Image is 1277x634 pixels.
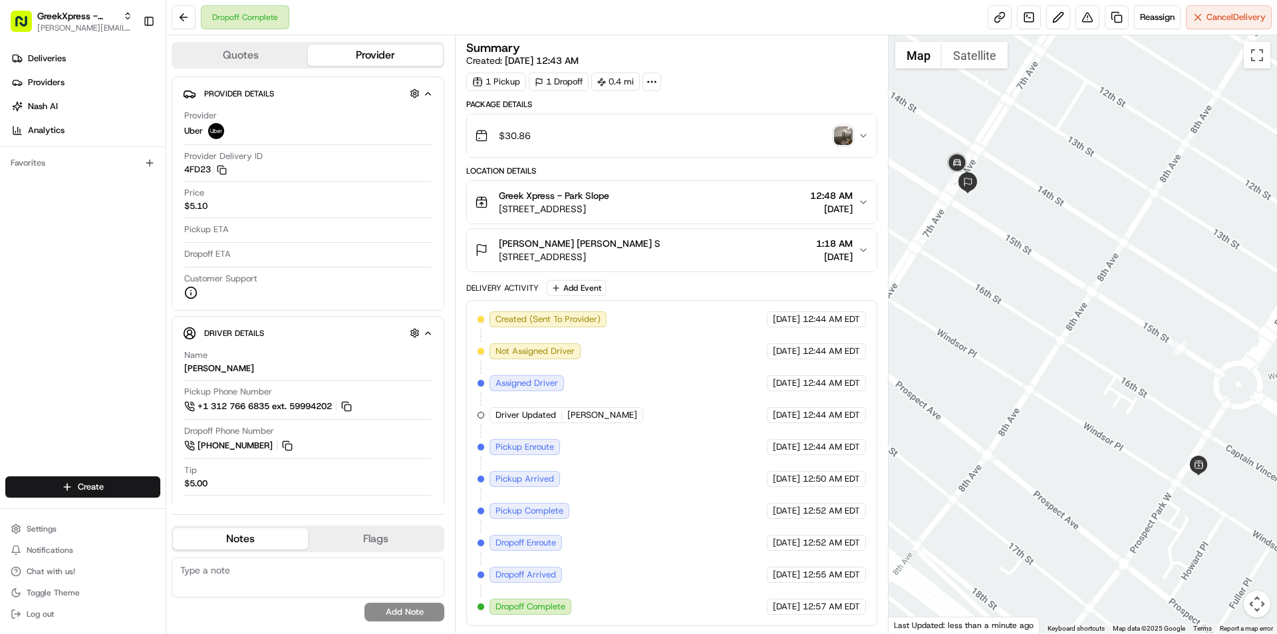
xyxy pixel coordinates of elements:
[803,345,860,357] span: 12:44 AM EDT
[773,569,800,581] span: [DATE]
[467,181,876,224] button: Greek Xpress - Park Slope[STREET_ADDRESS]12:48 AM[DATE]
[184,248,231,260] span: Dropoff ETA
[1244,42,1270,69] button: Toggle fullscreen view
[496,345,575,357] span: Not Assigned Driver
[1186,5,1272,29] button: CancelDelivery
[803,473,860,485] span: 12:50 AM EDT
[173,528,308,550] button: Notes
[773,377,800,389] span: [DATE]
[773,537,800,549] span: [DATE]
[27,545,73,555] span: Notifications
[496,505,563,517] span: Pickup Complete
[184,224,229,236] span: Pickup ETA
[773,601,800,613] span: [DATE]
[5,541,160,559] button: Notifications
[466,54,579,67] span: Created:
[184,438,295,453] button: [PHONE_NUMBER]
[466,42,520,54] h3: Summary
[5,96,166,117] a: Nash AI
[816,250,853,263] span: [DATE]
[1140,11,1175,23] span: Reassign
[591,73,640,91] div: 0.4 mi
[1181,457,1196,472] div: 4
[5,583,160,602] button: Toggle Theme
[1206,11,1266,23] span: Cancel Delivery
[28,124,65,136] span: Analytics
[308,45,443,66] button: Provider
[208,123,224,139] img: uber-new-logo.jpeg
[803,409,860,421] span: 12:44 AM EDT
[499,189,609,202] span: Greek Xpress - Park Slope
[803,601,860,613] span: 12:57 AM EDT
[803,377,860,389] span: 12:44 AM EDT
[1048,624,1105,633] button: Keyboard shortcuts
[28,100,58,112] span: Nash AI
[773,441,800,453] span: [DATE]
[547,280,606,296] button: Add Event
[773,345,800,357] span: [DATE]
[5,520,160,538] button: Settings
[499,129,531,142] span: $30.86
[834,126,853,145] img: photo_proof_of_delivery image
[803,537,860,549] span: 12:52 AM EDT
[496,473,554,485] span: Pickup Arrived
[5,72,166,93] a: Providers
[1113,625,1185,632] span: Map data ©2025 Google
[467,229,876,271] button: [PERSON_NAME] [PERSON_NAME] S[STREET_ADDRESS]1:18 AM[DATE]
[184,363,254,375] div: [PERSON_NAME]
[1134,5,1181,29] button: Reassign
[892,616,936,633] img: Google
[184,150,263,162] span: Provider Delivery ID
[5,152,160,174] div: Favorites
[5,476,160,498] button: Create
[5,562,160,581] button: Chat with us!
[496,569,556,581] span: Dropoff Arrived
[895,42,942,69] button: Show street map
[466,73,526,91] div: 1 Pickup
[184,273,257,285] span: Customer Support
[37,9,118,23] span: GreekXpress - Park Slope
[184,200,208,212] span: $5.10
[466,166,877,176] div: Location Details
[567,409,637,421] span: [PERSON_NAME]
[78,481,104,493] span: Create
[499,237,660,250] span: [PERSON_NAME] [PERSON_NAME] S
[184,425,274,437] span: Dropoff Phone Number
[184,386,272,398] span: Pickup Phone Number
[810,202,853,216] span: [DATE]
[184,110,217,122] span: Provider
[204,88,274,99] span: Provider Details
[184,399,354,414] a: +1 312 766 6835 ext. 59994202
[37,23,132,33] button: [PERSON_NAME][EMAIL_ADDRESS][DOMAIN_NAME]
[1193,625,1212,632] a: Terms
[27,524,57,534] span: Settings
[773,505,800,517] span: [DATE]
[803,313,860,325] span: 12:44 AM EDT
[496,409,556,421] span: Driver Updated
[803,505,860,517] span: 12:52 AM EDT
[816,237,853,250] span: 1:18 AM
[803,569,860,581] span: 12:55 AM EDT
[505,55,579,67] span: [DATE] 12:43 AM
[184,501,204,513] span: Type
[28,53,66,65] span: Deliveries
[467,114,876,157] button: $30.86photo_proof_of_delivery image
[773,409,800,421] span: [DATE]
[942,42,1008,69] button: Show satellite imagery
[496,601,565,613] span: Dropoff Complete
[204,328,264,339] span: Driver Details
[28,77,65,88] span: Providers
[198,400,332,412] span: +1 312 766 6835 ext. 59994202
[466,283,539,293] div: Delivery Activity
[773,473,800,485] span: [DATE]
[184,187,204,199] span: Price
[496,377,558,389] span: Assigned Driver
[1244,591,1270,617] button: Map camera controls
[5,48,166,69] a: Deliveries
[27,566,75,577] span: Chat with us!
[950,174,964,189] div: 6
[773,313,800,325] span: [DATE]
